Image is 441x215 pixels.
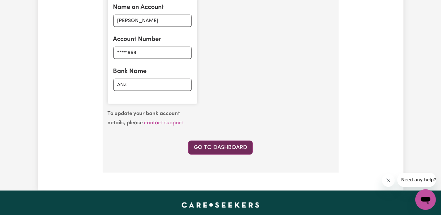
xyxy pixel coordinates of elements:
[188,141,253,155] a: Go to Dashboard
[113,35,162,44] label: Account Number
[113,3,164,12] label: Name on Account
[397,173,436,187] iframe: Message from company
[108,111,180,126] b: To update your bank account details, please
[4,4,39,10] span: Need any help?
[182,202,259,207] a: Careseekers home page
[415,189,436,210] iframe: Button to launch messaging window
[108,111,185,126] small: .
[382,174,395,187] iframe: Close message
[144,120,183,126] a: contact support
[113,15,192,27] input: Holly Peers
[113,47,192,59] input: e.g. 000123456
[113,67,147,76] label: Bank Name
